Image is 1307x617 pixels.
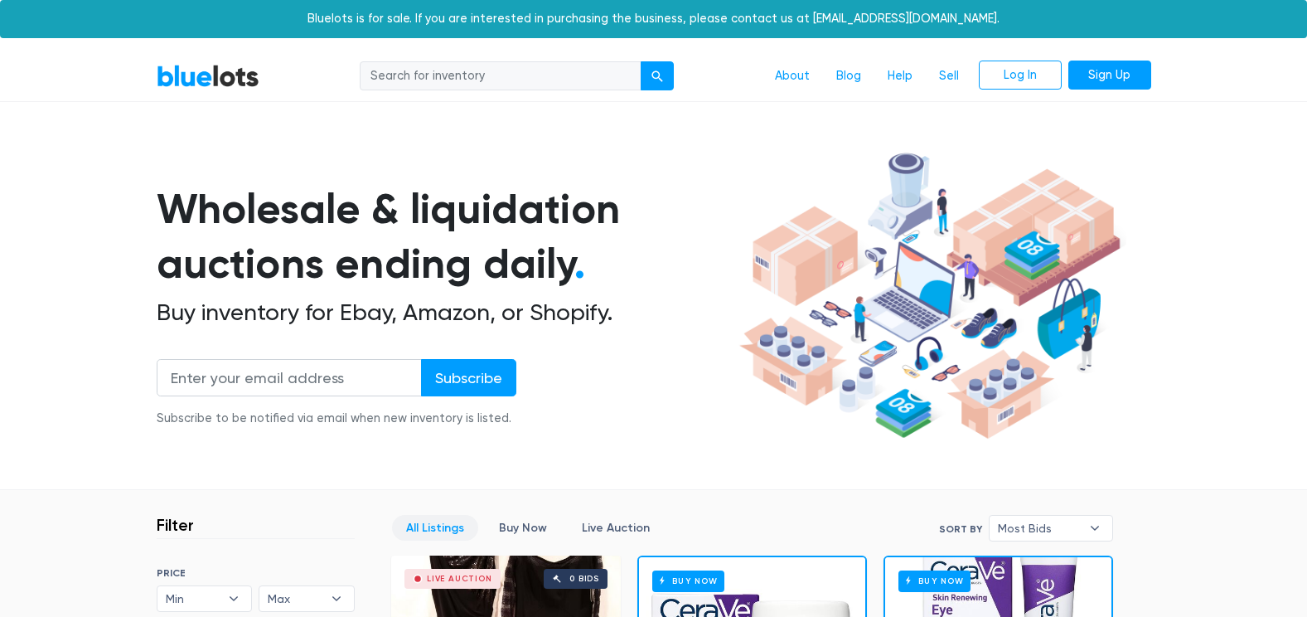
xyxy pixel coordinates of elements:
[157,64,259,88] a: BlueLots
[823,61,874,92] a: Blog
[574,239,585,289] span: .
[268,586,322,611] span: Max
[568,515,664,541] a: Live Auction
[421,359,516,396] input: Subscribe
[157,567,355,579] h6: PRICE
[998,516,1081,541] span: Most Bids
[939,522,982,537] label: Sort By
[979,61,1062,90] a: Log In
[427,575,492,583] div: Live Auction
[485,515,561,541] a: Buy Now
[569,575,599,583] div: 0 bids
[874,61,926,92] a: Help
[157,182,733,292] h1: Wholesale & liquidation auctions ending daily
[216,586,251,611] b: ▾
[762,61,823,92] a: About
[157,410,516,428] div: Subscribe to be notified via email when new inventory is listed.
[392,515,478,541] a: All Listings
[1068,61,1151,90] a: Sign Up
[1077,516,1112,541] b: ▾
[360,61,641,91] input: Search for inventory
[733,145,1126,447] img: hero-ee84e7d0318cb26816c560f6b4441b76977f77a177738b4e94f68c95b2b83dbb.png
[319,586,354,611] b: ▾
[166,586,220,611] span: Min
[157,515,194,535] h3: Filter
[926,61,972,92] a: Sell
[157,359,422,396] input: Enter your email address
[157,299,733,327] h2: Buy inventory for Ebay, Amazon, or Shopify.
[652,571,724,591] h6: Buy Now
[898,571,971,591] h6: Buy Now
